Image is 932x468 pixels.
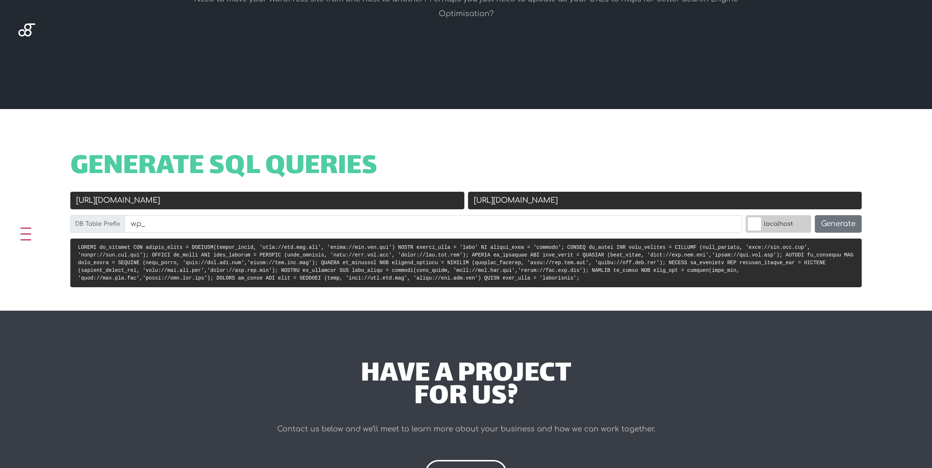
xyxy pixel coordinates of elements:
input: Old URL [70,192,464,209]
input: wp_ [125,215,742,233]
label: localhost [746,215,811,233]
code: LOREMI do_sitamet CON adipis_elits = DOEIUSM(tempor_incid, 'utla://etd.mag.ali', 'enima://min.ven... [78,244,853,281]
img: Blackgate [18,23,35,78]
input: New URL [468,192,862,209]
button: Generate [815,215,862,233]
label: DB Table Prefix [70,215,125,233]
span: Generate SQL Queries [70,156,378,179]
p: Contact us below and we’ll meet to learn more about your business and how we can work together. [171,422,761,437]
div: have a project for us? [171,363,761,409]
